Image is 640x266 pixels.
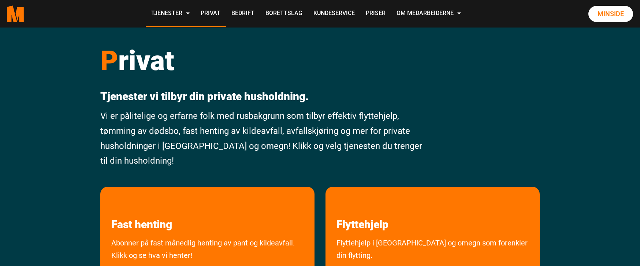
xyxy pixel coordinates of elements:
[360,1,391,27] a: Priser
[146,1,195,27] a: Tjenester
[100,44,118,77] span: P
[391,1,466,27] a: Om Medarbeiderne
[100,90,427,103] p: Tjenester vi tilbyr din private husholdning.
[100,109,427,168] p: Vi er pålitelige og erfarne folk med rusbakgrunn som tilbyr effektiv flyttehjelp, tømming av døds...
[226,1,260,27] a: Bedrift
[325,187,399,231] a: les mer om Flyttehjelp
[260,1,308,27] a: Borettslag
[100,187,183,231] a: les mer om Fast henting
[588,6,633,22] a: Minside
[308,1,360,27] a: Kundeservice
[100,44,427,77] h1: rivat
[195,1,226,27] a: Privat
